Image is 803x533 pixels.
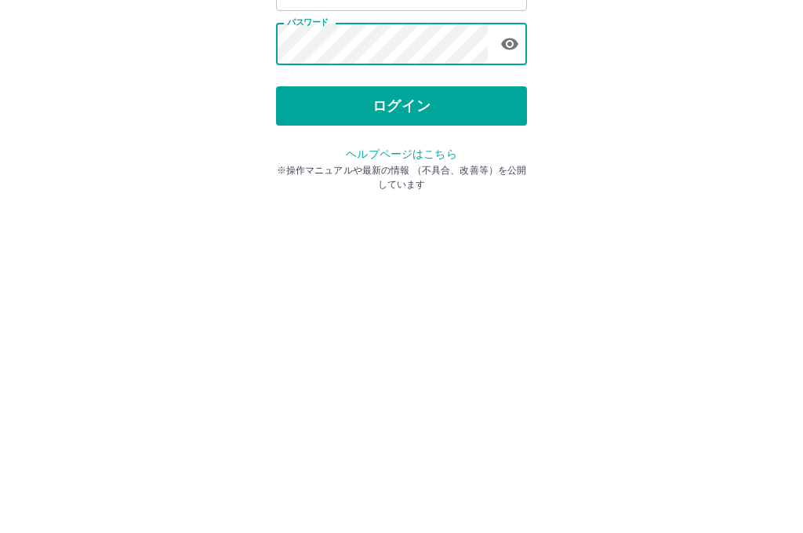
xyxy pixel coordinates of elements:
p: ※操作マニュアルや最新の情報 （不具合、改善等）を公開しています [276,349,527,377]
label: パスワード [287,202,329,214]
label: 社員番号 [287,147,320,159]
button: ログイン [276,272,527,311]
a: ヘルプページはこちら [346,333,456,345]
h2: ログイン [351,99,453,129]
